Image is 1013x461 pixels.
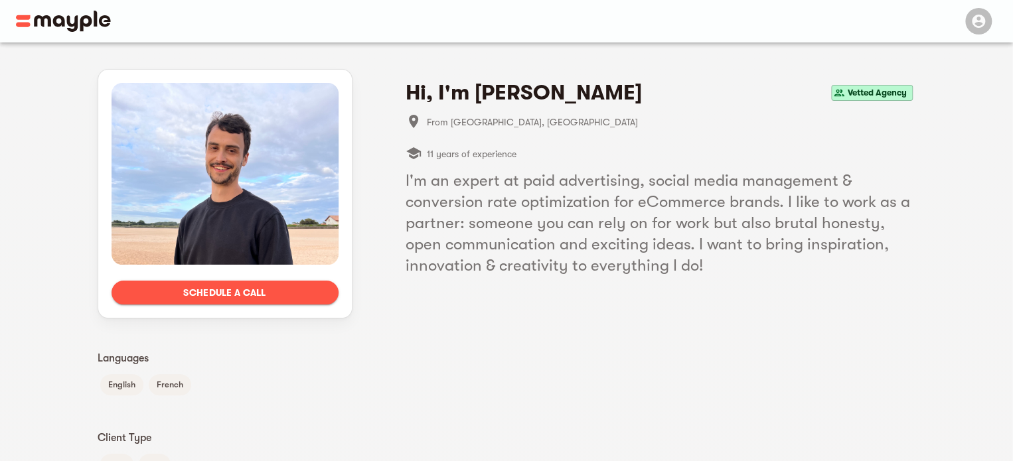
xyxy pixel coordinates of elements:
[406,80,642,106] h4: Hi, I'm [PERSON_NAME]
[112,281,339,304] button: Schedule a call
[98,350,352,366] p: Languages
[122,285,328,300] span: Schedule a call
[98,430,352,446] p: Client Type
[406,170,915,276] h5: I'm an expert at paid advertising, social media management & conversion rate optimization for eCo...
[100,377,143,393] span: English
[957,15,997,25] span: Menu
[149,377,191,393] span: French
[842,85,912,101] span: Vetted Agency
[16,11,111,32] img: Main logo
[427,114,915,130] span: From [GEOGRAPHIC_DATA], [GEOGRAPHIC_DATA]
[427,146,516,162] span: 11 years of experience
